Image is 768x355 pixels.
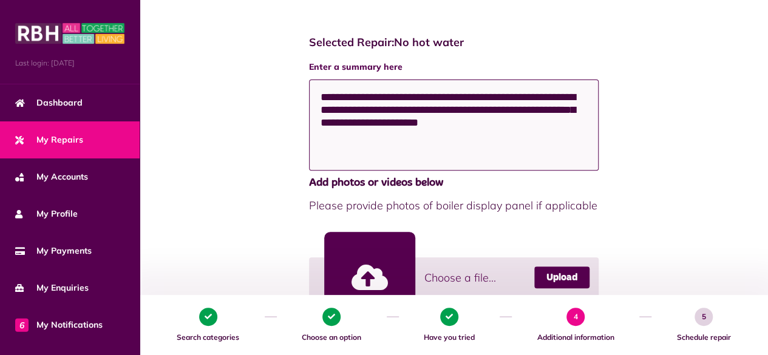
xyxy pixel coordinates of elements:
[15,21,124,46] img: MyRBH
[534,266,590,288] a: Upload
[405,332,494,343] span: Have you tried
[15,319,103,331] span: My Notifications
[309,197,599,214] span: Please provide photos of boiler display panel if applicable
[15,282,89,294] span: My Enquiries
[658,332,750,343] span: Schedule repair
[15,208,78,220] span: My Profile
[440,308,458,326] span: 3
[15,318,29,331] span: 6
[15,58,124,69] span: Last login: [DATE]
[309,61,599,73] label: Enter a summary here
[322,308,341,326] span: 2
[309,175,599,191] span: Add photos or videos below
[15,245,92,257] span: My Payments
[199,308,217,326] span: 1
[158,332,259,343] span: Search categories
[566,308,585,326] span: 4
[15,171,88,183] span: My Accounts
[695,308,713,326] span: 5
[15,134,83,146] span: My Repairs
[518,332,633,343] span: Additional information
[424,269,496,286] span: Choose a file...
[15,96,83,109] span: Dashboard
[283,332,381,343] span: Choose an option
[309,36,599,49] h4: Selected Repair: No hot water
